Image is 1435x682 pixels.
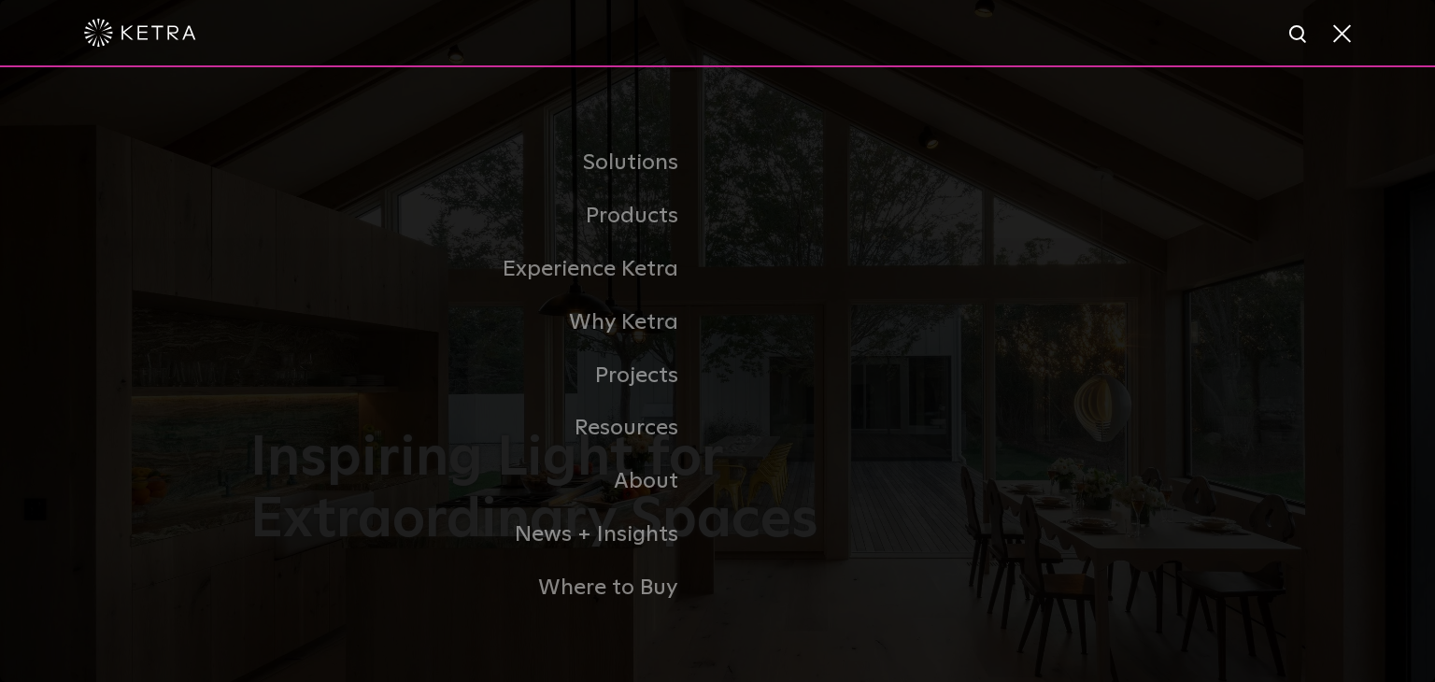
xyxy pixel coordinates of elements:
a: Where to Buy [250,561,717,615]
a: Products [250,190,717,243]
img: ketra-logo-2019-white [84,19,196,47]
a: Why Ketra [250,296,717,349]
img: search icon [1287,23,1311,47]
a: Experience Ketra [250,243,717,296]
a: News + Insights [250,508,717,561]
a: About [250,455,717,508]
div: Navigation Menu [250,136,1185,614]
a: Solutions [250,136,717,190]
a: Resources [250,402,717,455]
a: Projects [250,349,717,403]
